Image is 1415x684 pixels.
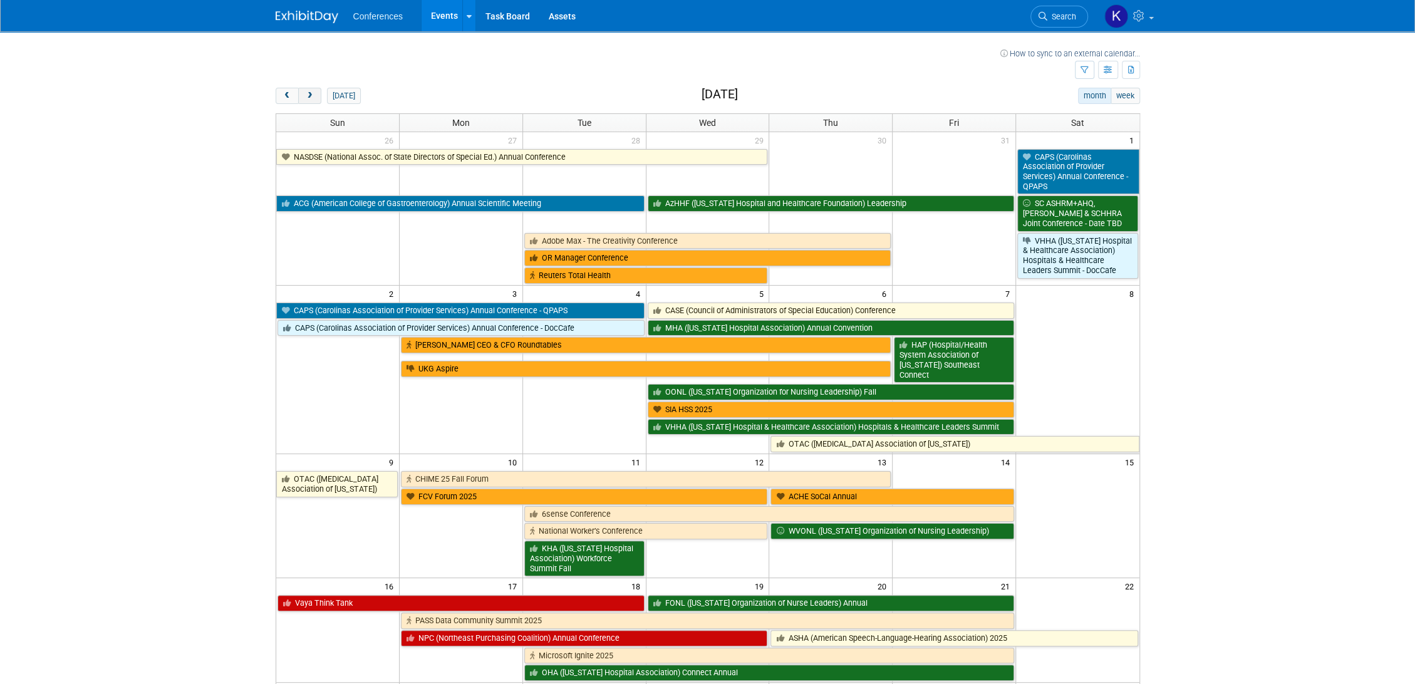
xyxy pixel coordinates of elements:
a: Search [1030,6,1088,28]
span: 8 [1128,286,1139,301]
a: OONL ([US_STATE] Organization for Nursing Leadership) Fall [648,384,1015,400]
a: [PERSON_NAME] CEO & CFO Roundtables [401,337,891,353]
span: 7 [1004,286,1015,301]
button: prev [276,88,299,104]
span: Thu [823,118,838,128]
span: 22 [1124,578,1139,594]
span: 19 [753,578,769,594]
a: 6sense Conference [524,506,1014,522]
a: CAPS (Carolinas Association of Provider Services) Annual Conference - QPAPS [1017,149,1139,195]
img: Kelly Parker [1104,4,1128,28]
a: ACHE SoCal Annual [770,489,1014,505]
a: VHHA ([US_STATE] Hospital & Healthcare Association) Hospitals & Healthcare Leaders Summit - DocCafe [1017,233,1138,279]
a: OTAC ([MEDICAL_DATA] Association of [US_STATE]) [276,471,398,497]
a: CAPS (Carolinas Association of Provider Services) Annual Conference - QPAPS [276,303,645,319]
a: CHIME 25 Fall Forum [401,471,891,487]
span: 29 [753,132,769,148]
span: Mon [452,118,470,128]
span: Tue [578,118,591,128]
span: 30 [876,132,892,148]
a: How to sync to an external calendar... [1000,49,1140,58]
img: ExhibitDay [276,11,338,23]
span: 11 [630,454,646,470]
span: 27 [507,132,522,148]
a: ASHA (American Speech-Language-Hearing Association) 2025 [770,630,1138,646]
a: NASDSE (National Assoc. of State Directors of Special Ed.) Annual Conference [276,149,768,165]
span: 13 [876,454,892,470]
button: next [298,88,321,104]
a: Adobe Max - The Creativity Conference [524,233,891,249]
span: Search [1047,12,1076,21]
span: 28 [630,132,646,148]
span: 3 [511,286,522,301]
span: 15 [1124,454,1139,470]
button: month [1078,88,1111,104]
span: 16 [383,578,399,594]
a: UKG Aspire [401,361,891,377]
a: HAP (Hospital/Health System Association of [US_STATE]) Southeast Connect [894,337,1014,383]
a: MHA ([US_STATE] Hospital Association) Annual Convention [648,320,1015,336]
span: 26 [383,132,399,148]
span: 10 [507,454,522,470]
button: week [1111,88,1139,104]
span: 20 [876,578,892,594]
button: [DATE] [327,88,360,104]
span: 1 [1128,132,1139,148]
span: 21 [1000,578,1015,594]
a: NPC (Northeast Purchasing Coalition) Annual Conference [401,630,768,646]
a: Microsoft Ignite 2025 [524,648,1014,664]
a: AzHHF ([US_STATE] Hospital and Healthcare Foundation) Leadership [648,195,1015,212]
a: CAPS (Carolinas Association of Provider Services) Annual Conference - DocCafe [277,320,645,336]
a: KHA ([US_STATE] Hospital Association) Workforce Summit Fall [524,541,645,576]
a: FONL ([US_STATE] Organization of Nurse Leaders) Annual [648,595,1015,611]
span: 31 [1000,132,1015,148]
span: Wed [699,118,716,128]
span: Conferences [353,11,403,21]
span: 17 [507,578,522,594]
a: SC ASHRM+AHQ, [PERSON_NAME] & SCHHRA Joint Conference - Date TBD [1017,195,1138,231]
h2: [DATE] [701,88,737,101]
span: 6 [881,286,892,301]
span: 14 [1000,454,1015,470]
span: 4 [635,286,646,301]
span: 5 [757,286,769,301]
span: Sat [1071,118,1084,128]
a: National Worker’s Conference [524,523,768,539]
a: Reuters Total Health [524,267,768,284]
a: OHA ([US_STATE] Hospital Association) Connect Annual [524,665,1014,681]
a: Vaya Think Tank [277,595,645,611]
a: WVONL ([US_STATE] Organization of Nursing Leadership) [770,523,1014,539]
span: 9 [388,454,399,470]
a: ACG (American College of Gastroenterology) Annual Scientific Meeting [276,195,645,212]
span: 18 [630,578,646,594]
a: OR Manager Conference [524,250,891,266]
a: FCV Forum 2025 [401,489,768,505]
a: PASS Data Community Summit 2025 [401,613,1014,629]
a: OTAC ([MEDICAL_DATA] Association of [US_STATE]) [770,436,1139,452]
span: Sun [330,118,345,128]
a: VHHA ([US_STATE] Hospital & Healthcare Association) Hospitals & Healthcare Leaders Summit [648,419,1015,435]
a: SIA HSS 2025 [648,402,1015,418]
span: Fri [949,118,959,128]
span: 2 [388,286,399,301]
a: CASE (Council of Administrators of Special Education) Conference [648,303,1015,319]
span: 12 [753,454,769,470]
